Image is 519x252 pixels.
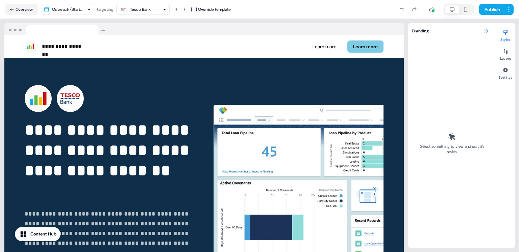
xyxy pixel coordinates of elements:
button: Publish [479,4,504,15]
div: Learn moreLearn more [207,40,384,53]
div: Tesco Bank [130,6,151,13]
button: Overview [5,4,38,15]
div: Override template [198,6,231,13]
button: Learn more [307,40,342,53]
button: Styles [496,27,515,42]
button: Settings [496,65,515,80]
img: Browser topbar [4,23,108,35]
div: Select something to view and edit it’s styles. [418,144,486,155]
button: Content Hub [15,227,60,241]
div: Content Hub [30,231,56,237]
button: Layers [496,46,515,61]
div: targeting [97,6,114,13]
div: Branding [408,23,496,39]
button: Tesco Bank [116,4,170,15]
button: Learn more [347,40,384,53]
div: Outreach (Starter) [52,6,84,13]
